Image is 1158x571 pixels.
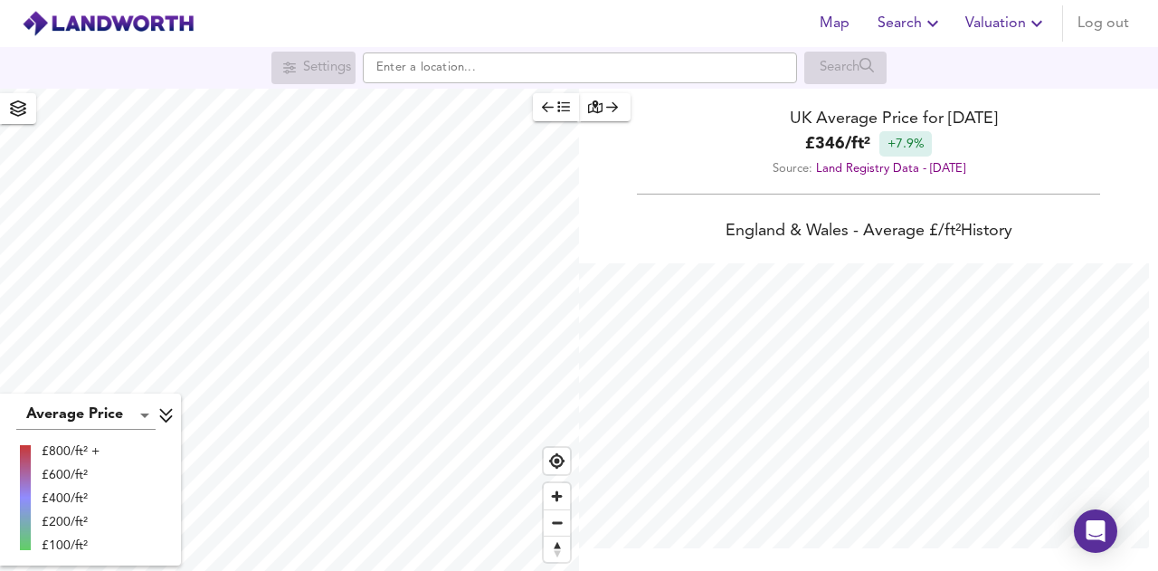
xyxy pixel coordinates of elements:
[579,157,1158,181] div: Source:
[1074,509,1117,553] div: Open Intercom Messenger
[42,443,100,461] div: £800/ft² +
[812,11,856,36] span: Map
[579,220,1158,245] div: England & Wales - Average £/ ft² History
[544,536,570,562] button: Reset bearing to north
[1070,5,1136,42] button: Log out
[805,132,870,157] b: £ 346 / ft²
[16,401,156,430] div: Average Price
[958,5,1055,42] button: Valuation
[804,52,887,84] div: Search for a location first or explore the map
[965,11,1048,36] span: Valuation
[363,52,797,83] input: Enter a location...
[878,11,944,36] span: Search
[870,5,951,42] button: Search
[544,448,570,474] button: Find my location
[544,509,570,536] button: Zoom out
[544,510,570,536] span: Zoom out
[42,537,100,555] div: £100/ft²
[42,513,100,531] div: £200/ft²
[42,466,100,484] div: £600/ft²
[544,537,570,562] span: Reset bearing to north
[42,490,100,508] div: £400/ft²
[879,131,932,157] div: +7.9%
[805,5,863,42] button: Map
[271,52,356,84] div: Search for a location first or explore the map
[1077,11,1129,36] span: Log out
[816,163,965,175] a: Land Registry Data - [DATE]
[579,107,1158,131] div: UK Average Price for [DATE]
[22,10,195,37] img: logo
[544,483,570,509] button: Zoom in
